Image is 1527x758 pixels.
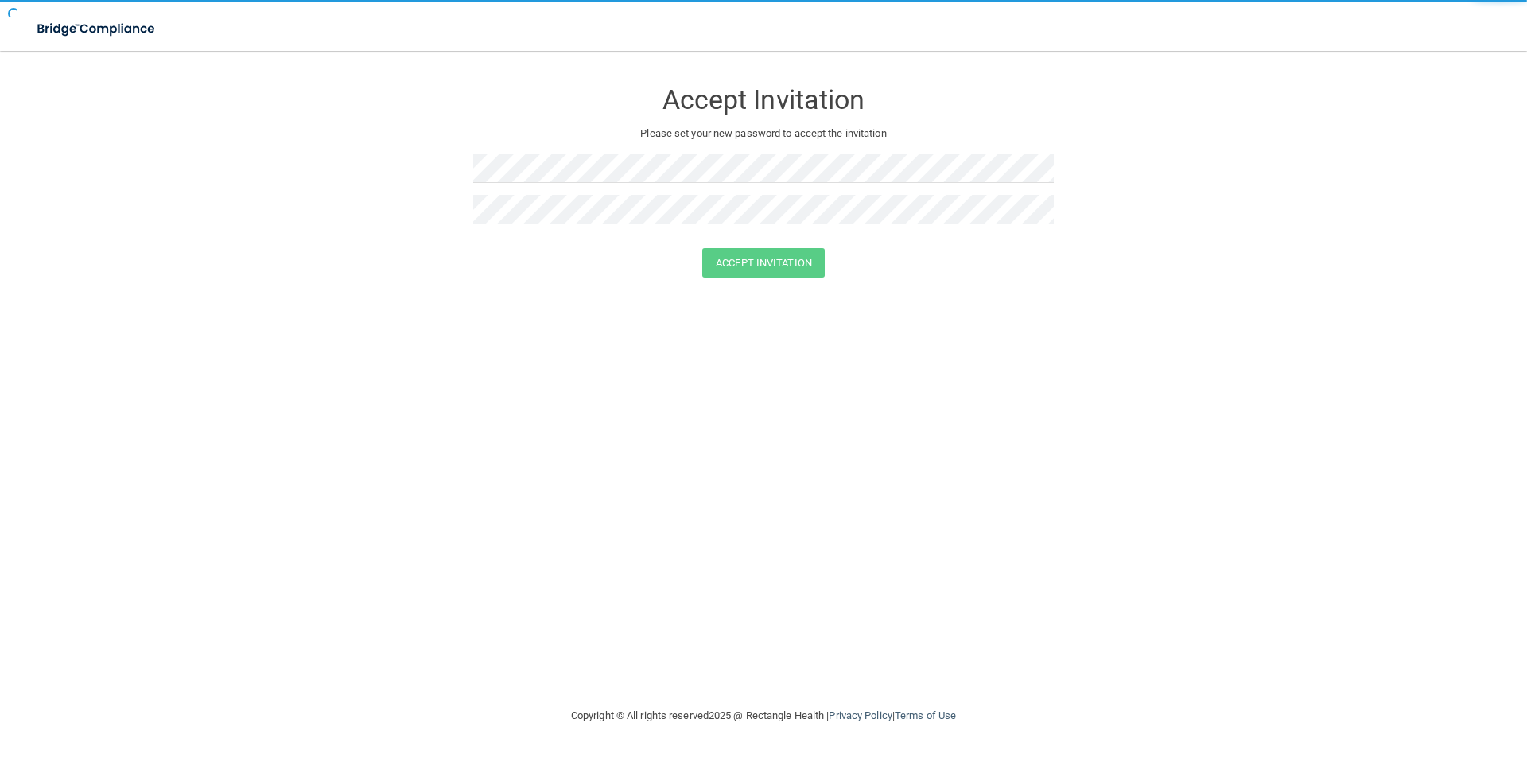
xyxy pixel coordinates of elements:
a: Terms of Use [895,709,956,721]
img: bridge_compliance_login_screen.278c3ca4.svg [24,13,170,45]
a: Privacy Policy [829,709,892,721]
h3: Accept Invitation [473,85,1054,115]
button: Accept Invitation [702,248,825,278]
p: Please set your new password to accept the invitation [485,124,1042,143]
div: Copyright © All rights reserved 2025 @ Rectangle Health | | [473,690,1054,741]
